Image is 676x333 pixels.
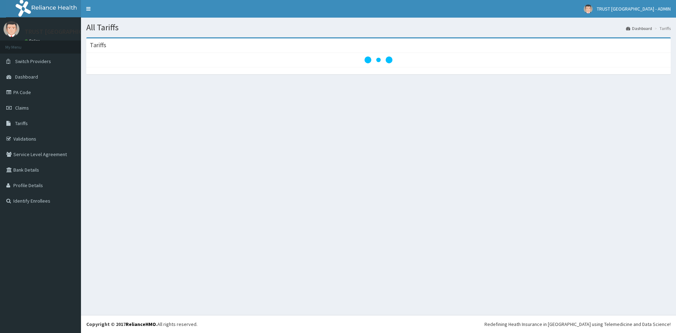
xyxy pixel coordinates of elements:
[81,315,676,333] footer: All rights reserved.
[15,74,38,80] span: Dashboard
[25,29,125,35] p: TRUST [GEOGRAPHIC_DATA] - ADMIN
[626,25,652,31] a: Dashboard
[25,38,42,43] a: Online
[126,321,156,327] a: RelianceHMO
[484,321,671,328] div: Redefining Heath Insurance in [GEOGRAPHIC_DATA] using Telemedicine and Data Science!
[15,58,51,64] span: Switch Providers
[653,25,671,31] li: Tariffs
[364,46,393,74] svg: audio-loading
[86,321,157,327] strong: Copyright © 2017 .
[597,6,671,12] span: TRUST [GEOGRAPHIC_DATA] - ADMIN
[15,120,28,127] span: Tariffs
[86,23,671,32] h1: All Tariffs
[15,105,29,111] span: Claims
[90,42,106,48] h3: Tariffs
[584,5,593,13] img: User Image
[4,21,19,37] img: User Image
